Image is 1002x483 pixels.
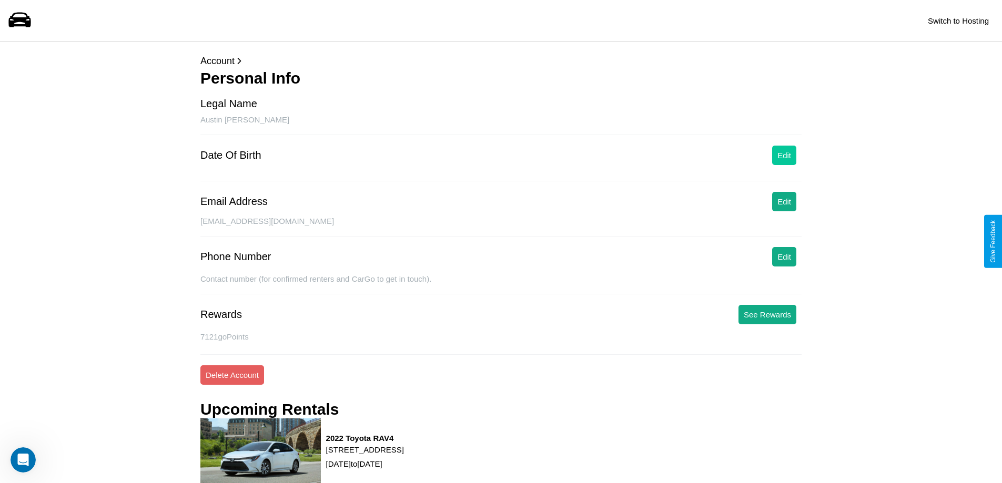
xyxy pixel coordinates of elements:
button: Edit [772,192,796,211]
p: [DATE] to [DATE] [326,457,404,471]
p: 7121 goPoints [200,330,802,344]
button: Delete Account [200,365,264,385]
button: Edit [772,247,796,266]
p: Account [200,53,802,69]
div: Give Feedback [989,220,997,263]
div: Austin [PERSON_NAME] [200,115,802,135]
p: [STREET_ADDRESS] [326,443,404,457]
iframe: Intercom live chat [11,447,36,472]
div: [EMAIL_ADDRESS][DOMAIN_NAME] [200,217,802,237]
div: Rewards [200,309,242,321]
div: Legal Name [200,98,257,110]
div: Email Address [200,196,268,208]
div: Phone Number [200,251,271,263]
button: Edit [772,146,796,165]
button: See Rewards [738,305,796,324]
h3: 2022 Toyota RAV4 [326,434,404,443]
div: Date Of Birth [200,149,261,161]
h3: Personal Info [200,69,802,87]
div: Contact number (for confirmed renters and CarGo to get in touch). [200,274,802,294]
h3: Upcoming Rentals [200,400,339,418]
button: Switch to Hosting [923,11,994,30]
